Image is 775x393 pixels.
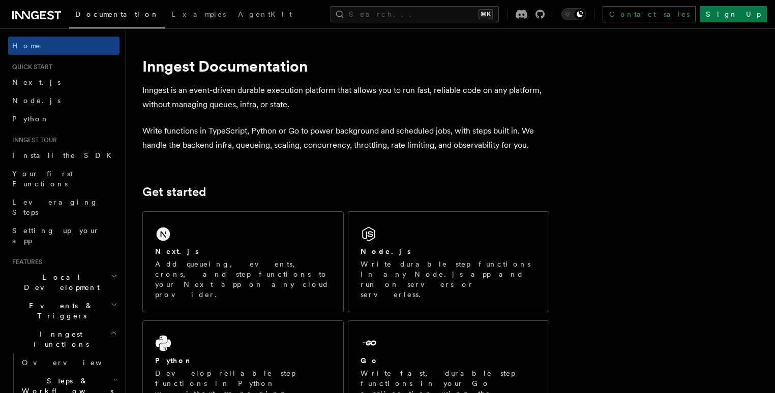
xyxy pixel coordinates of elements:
[8,268,120,297] button: Local Development
[348,211,549,312] a: Node.jsWrite durable step functions in any Node.js app and run on servers or serverless.
[12,96,61,105] span: Node.js
[8,258,42,266] span: Features
[238,10,292,18] span: AgentKit
[331,6,499,22] button: Search...⌘K
[8,221,120,250] a: Setting up your app
[8,146,120,165] a: Install the SDK
[8,272,111,292] span: Local Development
[171,10,226,18] span: Examples
[8,193,120,221] a: Leveraging Steps
[75,10,159,18] span: Documentation
[155,355,193,366] h2: Python
[12,41,41,51] span: Home
[8,110,120,128] a: Python
[8,136,57,144] span: Inngest tour
[22,358,127,367] span: Overview
[8,91,120,110] a: Node.js
[232,3,298,27] a: AgentKit
[8,325,120,353] button: Inngest Functions
[479,9,493,19] kbd: ⌘K
[142,211,344,312] a: Next.jsAdd queueing, events, crons, and step functions to your Next app on any cloud provider.
[12,170,73,188] span: Your first Functions
[8,63,52,71] span: Quick start
[18,353,120,372] a: Overview
[8,297,120,325] button: Events & Triggers
[165,3,232,27] a: Examples
[12,78,61,86] span: Next.js
[12,198,98,216] span: Leveraging Steps
[155,246,199,256] h2: Next.js
[12,226,100,245] span: Setting up your app
[8,73,120,91] a: Next.js
[361,246,411,256] h2: Node.js
[361,259,536,300] p: Write durable step functions in any Node.js app and run on servers or serverless.
[8,329,110,349] span: Inngest Functions
[561,8,586,20] button: Toggle dark mode
[8,37,120,55] a: Home
[8,165,120,193] a: Your first Functions
[142,83,549,112] p: Inngest is an event-driven durable execution platform that allows you to run fast, reliable code ...
[142,185,206,199] a: Get started
[142,124,549,152] p: Write functions in TypeScript, Python or Go to power background and scheduled jobs, with steps bu...
[142,57,549,75] h1: Inngest Documentation
[69,3,165,28] a: Documentation
[361,355,379,366] h2: Go
[155,259,331,300] p: Add queueing, events, crons, and step functions to your Next app on any cloud provider.
[700,6,767,22] a: Sign Up
[8,301,111,321] span: Events & Triggers
[12,115,49,123] span: Python
[12,151,117,159] span: Install the SDK
[603,6,696,22] a: Contact sales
